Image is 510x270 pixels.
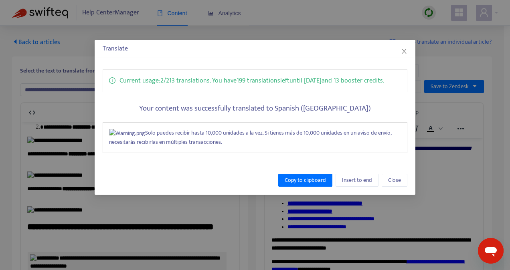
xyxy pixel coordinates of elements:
[103,104,407,113] h5: Your content was successfully translated to Spanish ([GEOGRAPHIC_DATA])
[342,176,372,185] span: Insert to end
[119,76,384,86] p: Current usage: 2 / 213 translations . You have 199 translations left until [DATE] and 13 booster ...
[109,129,145,138] img: Warning.png
[103,44,407,54] div: Translate
[388,176,401,185] span: Close
[400,47,409,56] button: Close
[336,174,378,187] button: Insert to end
[401,48,407,54] span: close
[382,174,407,187] button: Close
[103,122,407,153] div: Solo puedes recibir hasta 10,000 unidades a la vez. Si tienes más de 10,000 unidades en un aviso ...
[478,238,504,264] iframe: Button to launch messaging window
[278,174,332,187] button: Copy to clipboard
[285,176,326,185] span: Copy to clipboard
[109,76,115,84] span: info-circle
